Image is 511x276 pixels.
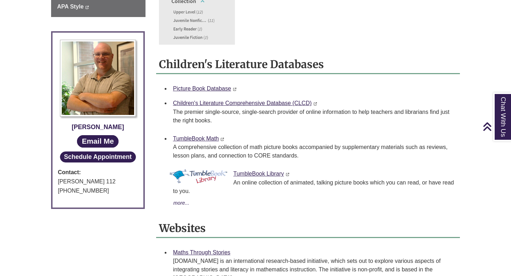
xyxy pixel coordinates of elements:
[286,173,290,176] i: This link opens in a new window
[57,4,84,10] span: APA Style
[168,169,232,183] img: Cover Art
[58,177,138,186] div: [PERSON_NAME] 112
[60,40,136,116] img: Profile Photo
[173,108,455,125] p: The premier single-source, single-search provider of online information to help teachers and libr...
[58,186,138,195] div: [PHONE_NUMBER]
[58,168,138,177] strong: Contact:
[58,122,138,132] div: [PERSON_NAME]
[85,6,89,9] i: This link opens in a new window
[173,143,455,160] p: A comprehensive collection of math picture books accompanied by supplementary materials such as r...
[173,85,231,92] a: Picture Book Database
[58,40,138,132] a: Profile Photo [PERSON_NAME]
[483,122,509,131] a: Back to Top
[220,138,224,141] i: This link opens in a new window
[173,178,455,195] p: An online collection of animated, talking picture books which you can read, or have read to you.
[156,55,460,74] h2: Children's Literature Databases
[156,219,460,238] h2: Websites
[173,100,312,106] a: Children's Literature Comprehensive Database (CLCD)
[233,171,284,177] a: Cover ArtTumbleBook Library
[60,151,136,162] button: Schedule Appointment
[173,199,190,208] button: more...
[173,249,231,255] a: Maths Through Stories
[233,88,237,91] i: This link opens in a new window
[313,102,317,105] i: This link opens in a new window
[173,136,219,142] a: TumbleBook Math
[77,135,119,148] a: Email Me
